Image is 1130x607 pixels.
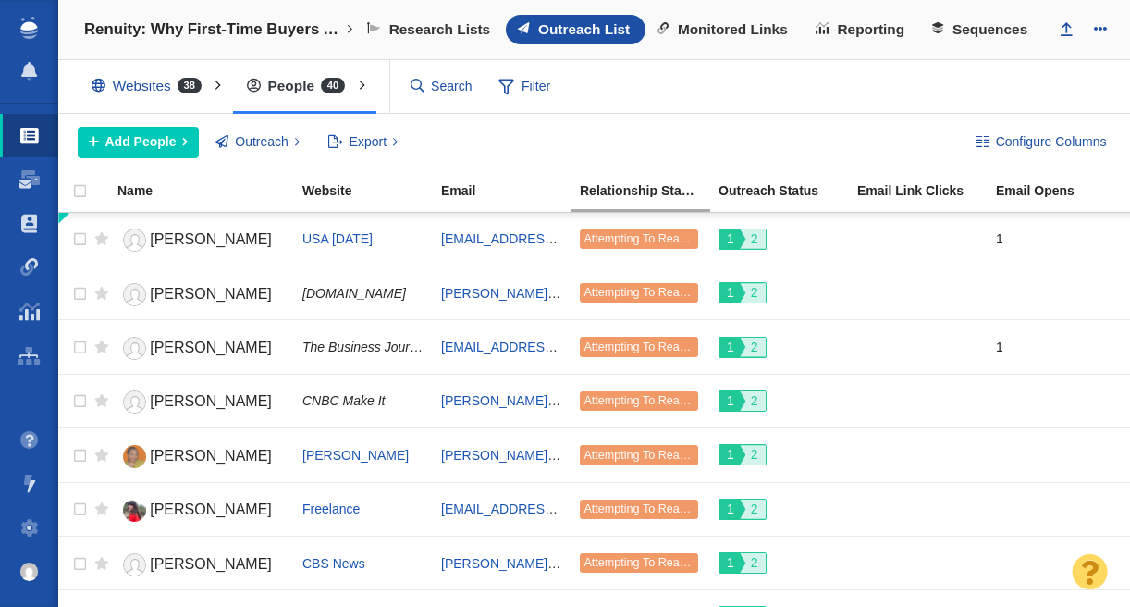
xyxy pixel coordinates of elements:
[441,286,874,301] a: [PERSON_NAME][EMAIL_ADDRESS][PERSON_NAME][DOMAIN_NAME]
[302,502,360,516] a: Freelance
[678,21,788,38] span: Monitored Links
[441,184,578,200] a: Email
[857,184,994,197] div: Email Link Clicks
[117,184,301,197] div: Name
[78,127,199,158] button: Add People
[302,286,406,301] span: [DOMAIN_NAME]
[84,20,345,39] h4: Renuity: Why First-Time Buyers Are Rethinking the Starter Home
[117,549,286,581] a: [PERSON_NAME]
[857,184,994,200] a: Email Link Clicks
[117,224,286,256] a: [PERSON_NAME]
[571,482,710,536] td: Attempting To Reach (1 try)
[205,127,311,158] button: Outreach
[645,15,804,44] a: Monitored Links
[350,132,387,152] span: Export
[583,286,725,299] span: Attempting To Reach (1 try)
[804,15,920,44] a: Reporting
[580,184,717,197] div: Relationship Stage
[117,279,286,311] a: [PERSON_NAME]
[105,132,177,152] span: Add People
[235,132,289,152] span: Outreach
[583,341,725,353] span: Attempting To Reach (1 try)
[571,320,710,374] td: Attempting To Reach (1 try)
[441,393,874,408] a: [PERSON_NAME][EMAIL_ADDRESS][PERSON_NAME][DOMAIN_NAME]
[441,184,578,197] div: Email
[302,231,373,246] a: USA [DATE]
[302,184,439,200] a: Website
[996,132,1107,152] span: Configure Columns
[441,231,660,246] a: [EMAIL_ADDRESS][DOMAIN_NAME]
[403,70,481,103] input: Search
[150,231,272,247] span: [PERSON_NAME]
[583,232,725,245] span: Attempting To Reach (1 try)
[583,394,725,407] span: Attempting To Reach (1 try)
[150,393,272,409] span: [PERSON_NAME]
[317,127,409,158] button: Export
[117,494,286,526] a: [PERSON_NAME]
[506,15,645,44] a: Outreach List
[571,536,710,589] td: Attempting To Reach (1 try)
[487,69,561,105] span: Filter
[965,127,1117,158] button: Configure Columns
[583,502,725,515] span: Attempting To Reach (1 try)
[150,340,272,355] span: [PERSON_NAME]
[302,340,434,354] span: The Business Journals
[178,78,202,93] span: 38
[117,332,286,365] a: [PERSON_NAME]
[719,184,855,197] div: Outreach Status
[571,428,710,482] td: Attempting To Reach (1 try)
[441,340,660,354] a: [EMAIL_ADDRESS][DOMAIN_NAME]
[20,563,39,581] img: 61f477734bf3dd72b3fb3a7a83fcc915
[150,448,272,464] span: [PERSON_NAME]
[302,393,385,408] span: CNBC Make It
[78,65,224,107] div: Websites
[150,502,272,517] span: [PERSON_NAME]
[920,15,1043,44] a: Sequences
[571,266,710,319] td: Attempting To Reach (1 try)
[996,219,1118,259] div: 1
[150,556,272,572] span: [PERSON_NAME]
[117,184,301,200] a: Name
[719,184,855,200] a: Outreach Status
[571,374,710,427] td: Attempting To Reach (1 try)
[580,184,717,200] a: Relationship Stage
[302,184,439,197] div: Website
[583,449,725,462] span: Attempting To Reach (1 try)
[20,17,37,39] img: buzzstream_logo_iconsimple.png
[538,21,630,38] span: Outreach List
[150,286,272,302] span: [PERSON_NAME]
[302,448,409,463] a: [PERSON_NAME]
[571,213,710,266] td: Attempting To Reach (1 try)
[838,21,905,38] span: Reporting
[441,448,874,463] a: [PERSON_NAME][EMAIL_ADDRESS][PERSON_NAME][DOMAIN_NAME]
[389,21,491,38] span: Research Lists
[117,386,286,418] a: [PERSON_NAME]
[952,21,1027,38] span: Sequences
[302,556,365,571] a: CBS News
[441,502,660,516] a: [EMAIL_ADDRESS][DOMAIN_NAME]
[441,556,874,571] a: [PERSON_NAME][EMAIL_ADDRESS][PERSON_NAME][DOMAIN_NAME]
[583,556,725,569] span: Attempting To Reach (1 try)
[996,327,1118,366] div: 1
[355,15,506,44] a: Research Lists
[117,440,286,473] a: [PERSON_NAME]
